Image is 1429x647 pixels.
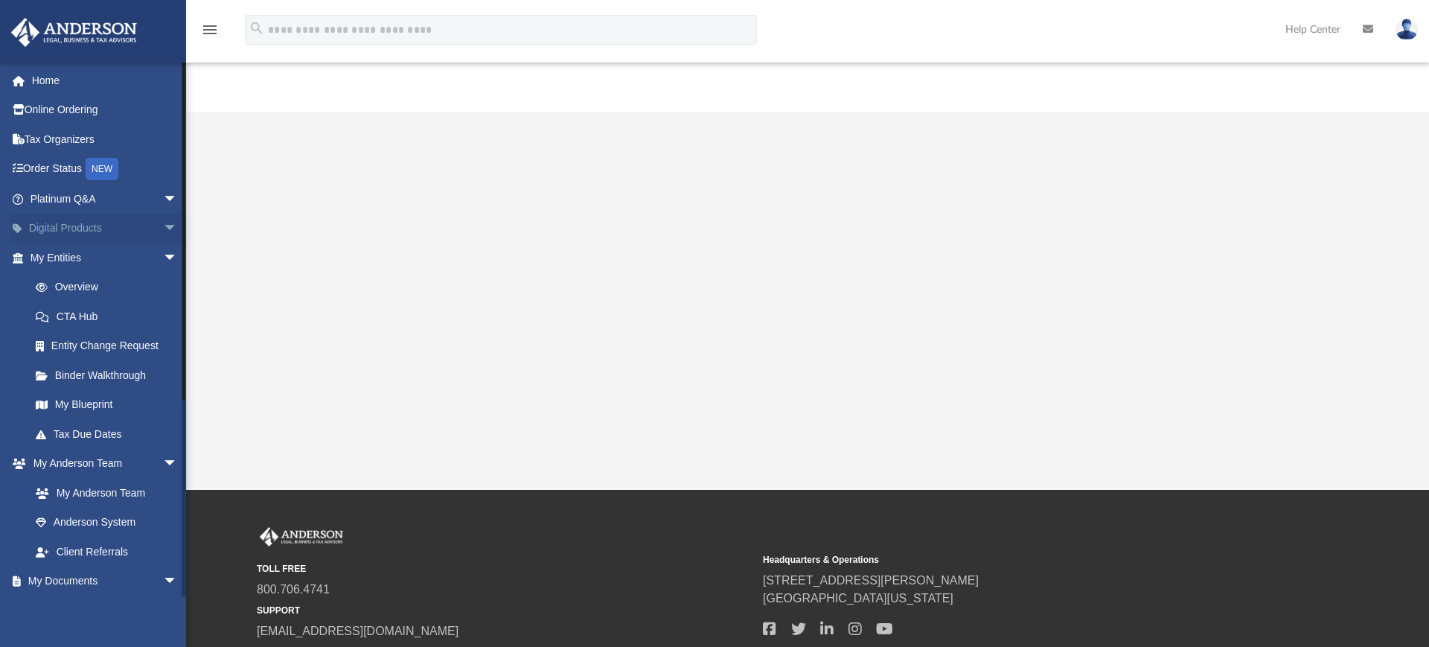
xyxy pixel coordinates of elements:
[10,154,200,185] a: Order StatusNEW
[1396,19,1418,40] img: User Pic
[21,390,193,420] a: My Blueprint
[21,331,200,361] a: Entity Change Request
[10,124,200,154] a: Tax Organizers
[21,596,185,625] a: Box
[763,574,979,587] a: [STREET_ADDRESS][PERSON_NAME]
[163,214,193,244] span: arrow_drop_down
[10,66,200,95] a: Home
[257,625,458,637] a: [EMAIL_ADDRESS][DOMAIN_NAME]
[21,478,185,508] a: My Anderson Team
[21,302,200,331] a: CTA Hub
[257,562,752,576] small: TOLL FREE
[201,28,219,39] a: menu
[21,272,200,302] a: Overview
[21,537,193,567] a: Client Referrals
[163,449,193,479] span: arrow_drop_down
[21,419,200,449] a: Tax Due Dates
[7,18,141,47] img: Anderson Advisors Platinum Portal
[257,604,752,617] small: SUPPORT
[86,158,118,180] div: NEW
[163,243,193,273] span: arrow_drop_down
[257,527,346,546] img: Anderson Advisors Platinum Portal
[163,184,193,214] span: arrow_drop_down
[763,553,1259,567] small: Headquarters & Operations
[10,184,200,214] a: Platinum Q&Aarrow_drop_down
[249,20,265,36] i: search
[257,583,330,596] a: 800.706.4741
[10,567,193,596] a: My Documentsarrow_drop_down
[10,214,200,243] a: Digital Productsarrow_drop_down
[10,243,200,272] a: My Entitiesarrow_drop_down
[21,508,193,538] a: Anderson System
[10,449,193,479] a: My Anderson Teamarrow_drop_down
[763,592,953,605] a: [GEOGRAPHIC_DATA][US_STATE]
[163,567,193,597] span: arrow_drop_down
[21,360,200,390] a: Binder Walkthrough
[10,95,200,125] a: Online Ordering
[201,21,219,39] i: menu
